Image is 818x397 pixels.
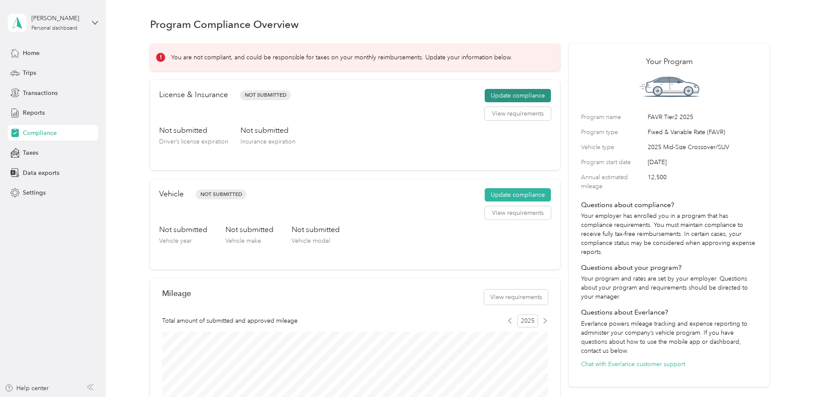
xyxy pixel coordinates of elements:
[581,173,645,191] label: Annual estimated mileage
[648,158,757,167] span: [DATE]
[23,68,36,77] span: Trips
[240,90,291,100] span: Not Submitted
[485,188,551,202] button: Update compliance
[150,20,299,29] h1: Program Compliance Overview
[196,189,246,199] span: Not Submitted
[240,125,295,136] h3: Not submitted
[23,188,46,197] span: Settings
[162,289,191,298] h2: Mileage
[159,89,228,101] h2: License & Insurance
[225,237,261,244] span: Vehicle make
[648,173,757,191] span: 12,500
[485,206,551,220] button: View requirements
[517,315,538,327] span: 2025
[485,107,551,121] button: View requirements
[159,125,228,136] h3: Not submitted
[581,274,757,301] p: Your program and rates are set by your employer. Questions about your program and requirements sh...
[581,56,757,67] h2: Your Program
[581,211,757,257] p: Your employer has enrolled you in a program that has compliance requirements. You must maintain c...
[581,143,645,152] label: Vehicle type
[581,360,685,369] button: Chat with Everlance customer support
[581,158,645,167] label: Program start date
[484,290,548,305] button: View requirements
[23,108,45,117] span: Reports
[23,89,58,98] span: Transactions
[581,128,645,137] label: Program type
[292,224,340,235] h3: Not submitted
[648,128,757,137] span: Fixed & Variable Rate (FAVR)
[770,349,818,397] iframe: Everlance-gr Chat Button Frame
[5,384,49,393] button: Help center
[648,143,757,152] span: 2025 Mid-Size Crossover/SUV
[23,168,59,177] span: Data exports
[162,316,298,325] span: Total amount of submitted and approved mileage
[225,224,274,235] h3: Not submitted
[159,224,207,235] h3: Not submitted
[31,26,77,31] div: Personal dashboard
[159,188,184,200] h2: Vehicle
[23,148,38,157] span: Taxes
[485,89,551,103] button: Update compliance
[581,263,757,273] h4: Questions about your program?
[23,128,57,137] span: Compliance
[31,14,85,23] div: [PERSON_NAME]
[23,49,40,58] span: Home
[581,319,757,355] p: Everlance powers mileage tracking and expense reporting to administer your company’s vehicle prog...
[648,113,757,122] span: FAVR Tier2 2025
[581,307,757,318] h4: Questions about Everlance?
[240,138,295,145] span: Insurance expiration
[171,53,512,62] p: You are not compliant, and could be responsible for taxes on your monthly reimbursements. Update ...
[159,138,228,145] span: Driver’s license expiration
[581,200,757,210] h4: Questions about compliance?
[292,237,330,244] span: Vehicle model
[581,113,645,122] label: Program name
[159,237,192,244] span: Vehicle year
